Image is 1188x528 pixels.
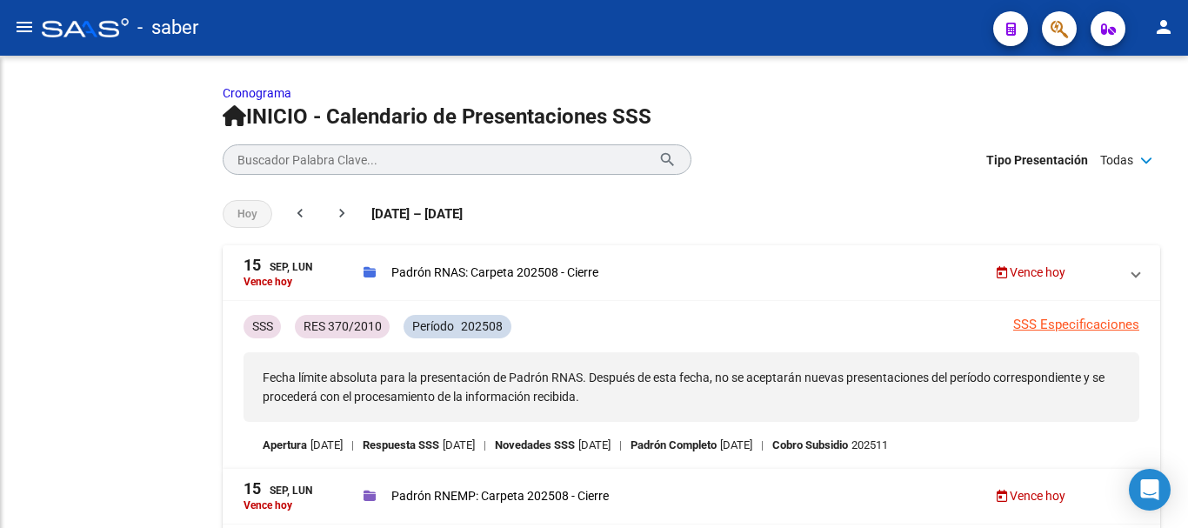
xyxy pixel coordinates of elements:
[244,276,292,288] p: Vence hoy
[658,149,677,170] mat-icon: search
[412,317,454,336] p: Período
[371,204,463,224] span: [DATE] – [DATE]
[997,484,1065,508] h3: Vence hoy
[851,436,888,455] p: 202511
[244,257,312,276] div: Sep, Lun
[495,436,575,455] p: Novedades SSS
[363,436,439,455] p: Respuesta SSS
[1153,17,1174,37] mat-icon: person
[223,301,1160,469] div: 15Sep, LunVence hoyPadrón RNAS: Carpeta 202508 - CierreVence hoy
[351,436,354,455] span: |
[391,263,598,282] p: Padrón RNAS: Carpeta 202508 - Cierre
[619,436,622,455] span: |
[333,204,350,222] mat-icon: chevron_right
[310,436,343,455] p: [DATE]
[720,436,752,455] p: [DATE]
[986,150,1088,170] span: Tipo Presentación
[761,436,764,455] span: |
[1013,317,1139,332] a: SSS Especificaciones
[578,436,611,455] p: [DATE]
[252,317,273,336] p: SSS
[631,436,717,455] p: Padrón Completo
[443,436,475,455] p: [DATE]
[244,499,292,511] p: Vence hoy
[263,436,307,455] p: Apertura
[304,317,382,336] p: RES 370/2010
[223,245,1160,301] mat-expansion-panel-header: 15Sep, LunVence hoyPadrón RNAS: Carpeta 202508 - CierreVence hoy
[484,436,486,455] span: |
[244,481,261,497] span: 15
[14,17,35,37] mat-icon: menu
[291,204,309,222] mat-icon: chevron_left
[244,481,312,499] div: Sep, Lun
[997,260,1065,284] h3: Vence hoy
[461,317,503,336] p: 202508
[244,257,261,273] span: 15
[223,104,651,129] span: INICIO - Calendario de Presentaciones SSS
[1100,150,1133,170] span: Todas
[223,200,272,228] button: Hoy
[223,469,1160,525] mat-expansion-panel-header: 15Sep, LunVence hoyPadrón RNEMP: Carpeta 202508 - CierreVence hoy
[244,352,1139,422] p: Fecha límite absoluta para la presentación de Padrón RNAS. Después de esta fecha, no se aceptarán...
[1129,469,1171,511] div: Open Intercom Messenger
[137,9,198,47] span: - saber
[772,436,848,455] p: Cobro Subsidio
[223,86,291,100] a: Cronograma
[391,486,609,505] p: Padrón RNEMP: Carpeta 202508 - Cierre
